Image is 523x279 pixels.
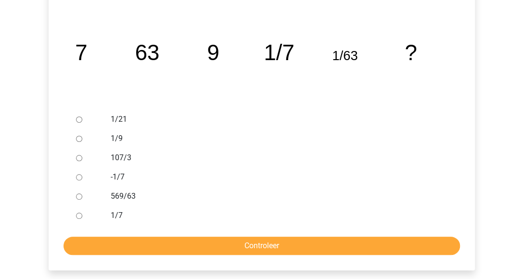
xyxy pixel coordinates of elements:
[64,237,460,255] input: Controleer
[111,133,444,144] label: 1/9
[111,210,444,221] label: 1/7
[111,171,444,183] label: -1/7
[111,114,444,125] label: 1/21
[264,40,294,65] tspan: 1/7
[135,40,159,65] tspan: 63
[332,48,357,63] tspan: 1/63
[405,40,417,65] tspan: ?
[111,190,444,202] label: 569/63
[111,152,444,164] label: 107/3
[207,40,219,65] tspan: 9
[75,40,87,65] tspan: 7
